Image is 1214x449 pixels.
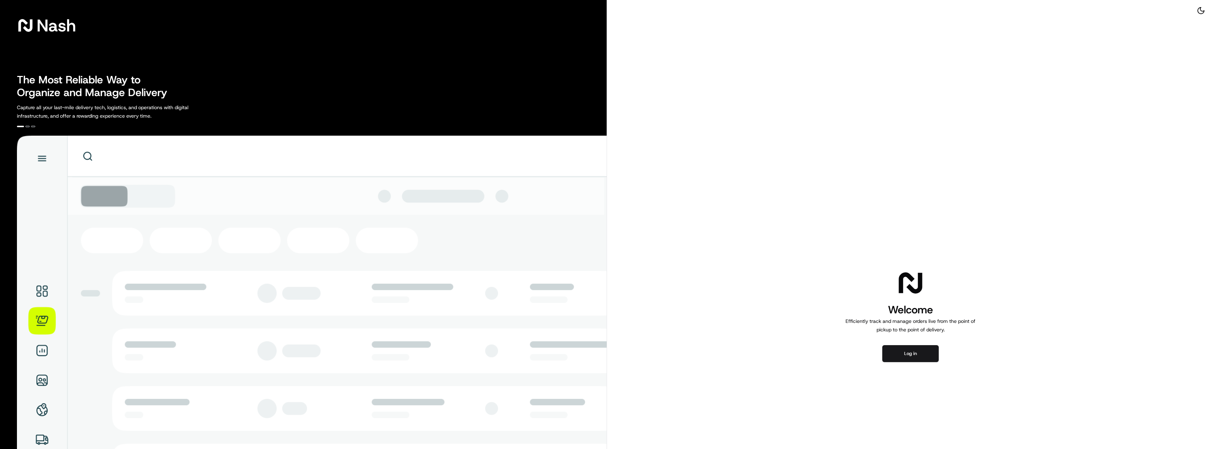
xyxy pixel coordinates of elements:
p: Efficiently track and manage orders live from the point of pickup to the point of delivery. [843,317,978,334]
p: Capture all your last-mile delivery tech, logistics, and operations with digital infrastructure, ... [17,103,220,120]
button: Log in [882,345,939,362]
h1: Welcome [843,303,978,317]
span: Nash [37,18,76,33]
h2: The Most Reliable Way to Organize and Manage Delivery [17,73,175,99]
